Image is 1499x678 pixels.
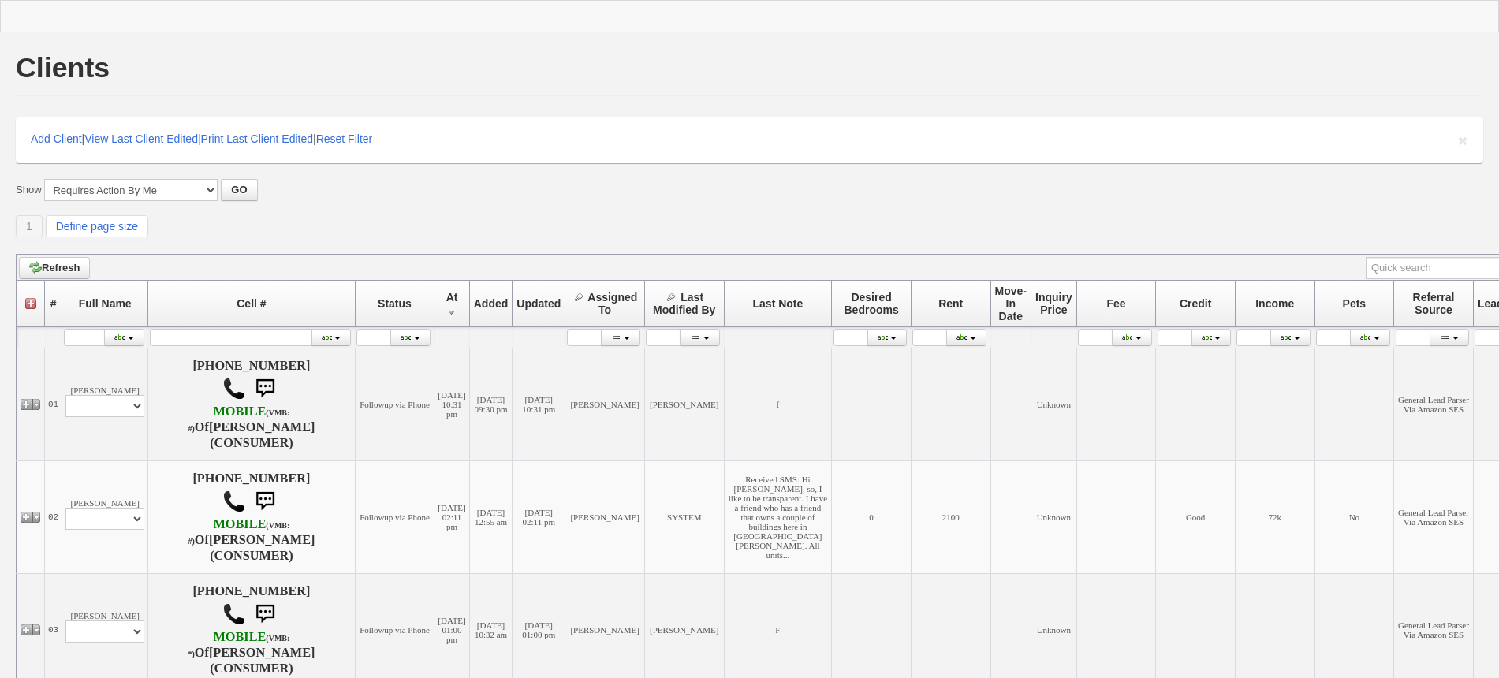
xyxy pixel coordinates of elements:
[188,517,289,547] b: T-Mobile USA, Inc. (form. Metro PCS, Inc.)
[513,461,565,574] td: [DATE] 02:11 pm
[434,461,469,574] td: [DATE] 02:11 pm
[1314,461,1394,574] td: No
[469,348,513,461] td: [DATE] 09:30 pm
[1235,461,1314,574] td: 72k
[249,486,281,517] img: sms.png
[724,348,832,461] td: f
[31,132,82,145] a: Add Client
[1035,291,1072,316] span: Inquiry Price
[513,348,565,461] td: [DATE] 10:31 pm
[1180,297,1211,310] span: Credit
[844,291,898,316] span: Desired Bedrooms
[16,54,110,82] h1: Clients
[62,461,148,574] td: [PERSON_NAME]
[724,461,832,574] td: Received SMS: Hi [PERSON_NAME], so, I like to be transparent. I have a friend who has a friend th...
[201,132,313,145] a: Print Last Client Edited
[221,179,257,201] button: GO
[587,291,637,316] span: Assigned To
[214,630,267,644] font: MOBILE
[938,297,963,310] span: Rent
[1394,461,1474,574] td: General Lead Parser Via Amazon SES
[355,461,434,574] td: Followup via Phone
[209,646,315,660] b: [PERSON_NAME]
[753,297,804,310] span: Last Note
[84,132,198,145] a: View Last Client Edited
[565,461,645,574] td: [PERSON_NAME]
[62,348,148,461] td: [PERSON_NAME]
[249,598,281,630] img: sms.png
[19,257,90,279] a: Refresh
[469,461,513,574] td: [DATE] 12:55 am
[1343,297,1367,310] span: Pets
[151,584,351,676] h4: [PHONE_NUMBER] Of (CONSUMER)
[1031,348,1077,461] td: Unknown
[1106,297,1125,310] span: Fee
[1255,297,1294,310] span: Income
[237,297,266,310] span: Cell #
[222,377,246,400] img: call.png
[209,420,315,434] b: [PERSON_NAME]
[653,291,715,316] span: Last Modified By
[45,281,62,327] th: #
[516,297,561,310] span: Updated
[151,359,351,450] h4: [PHONE_NUMBER] Of (CONSUMER)
[16,215,43,237] a: 1
[378,297,412,310] span: Status
[46,215,148,237] a: Define page size
[316,132,373,145] a: Reset Filter
[474,297,509,310] span: Added
[249,373,281,404] img: sms.png
[565,348,645,461] td: [PERSON_NAME]
[214,404,267,419] font: MOBILE
[995,285,1027,322] span: Move-In Date
[222,602,246,626] img: call.png
[832,461,912,574] td: 0
[214,517,267,531] font: MOBILE
[188,630,289,660] b: Verizon Wireless
[644,461,724,574] td: SYSTEM
[434,348,469,461] td: [DATE] 10:31 pm
[45,461,62,574] td: 02
[644,348,724,461] td: [PERSON_NAME]
[1394,348,1474,461] td: General Lead Parser Via Amazon SES
[188,404,289,434] b: T-Mobile USA, Inc.
[45,348,62,461] td: 01
[16,117,1483,163] div: | | |
[151,471,351,563] h4: [PHONE_NUMBER] Of (CONSUMER)
[1031,461,1077,574] td: Unknown
[209,533,315,547] b: [PERSON_NAME]
[911,461,990,574] td: 2100
[1156,461,1236,574] td: Good
[16,183,42,197] label: Show
[79,297,132,310] span: Full Name
[222,490,246,513] img: call.png
[1413,291,1455,316] span: Referral Source
[355,348,434,461] td: Followup via Phone
[446,291,458,304] span: At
